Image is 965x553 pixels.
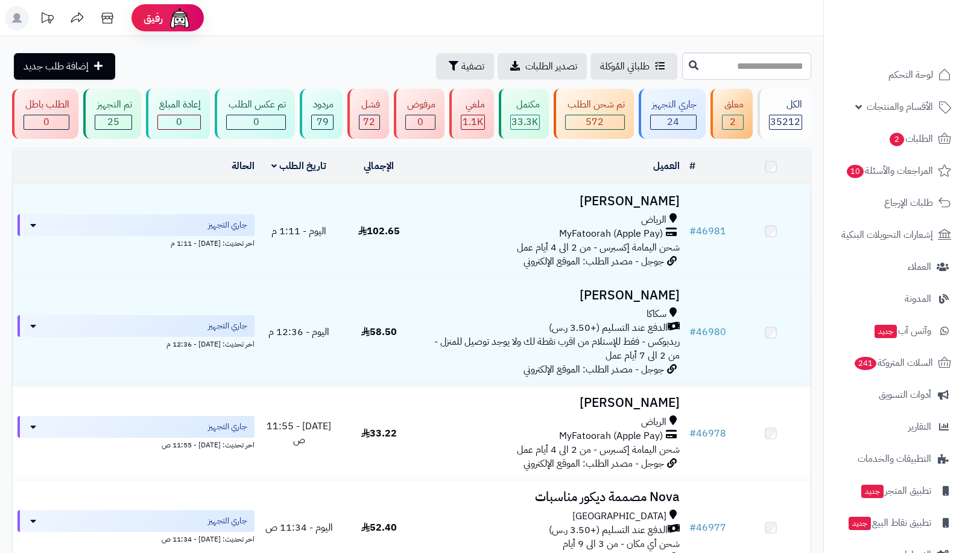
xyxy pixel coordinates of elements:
div: 0 [406,115,435,129]
a: تصدير الطلبات [498,53,587,80]
a: # [689,159,695,173]
span: الأقسام والمنتجات [867,98,933,115]
a: وآتس آبجديد [831,316,958,345]
div: تم التجهيز [95,98,131,112]
a: التطبيقات والخدمات [831,444,958,473]
span: المراجعات والأسئلة [846,162,933,179]
div: فشل [359,98,379,112]
span: تطبيق نقاط البيع [847,514,931,531]
a: #46981 [689,224,726,238]
span: طلبات الإرجاع [884,194,933,211]
span: الطلبات [888,130,933,147]
div: اخر تحديث: [DATE] - 11:55 ص [17,438,255,450]
a: #46978 [689,426,726,441]
a: تحديثات المنصة [32,6,62,33]
span: # [689,224,696,238]
span: الرياض [641,213,666,227]
a: الإجمالي [364,159,394,173]
span: أدوات التسويق [879,386,931,403]
div: تم عكس الطلب [226,98,285,112]
span: تصفية [461,59,484,74]
div: اخر تحديث: [DATE] - 11:34 ص [17,532,255,545]
a: أدوات التسويق [831,380,958,409]
div: مرفوض [405,98,435,112]
a: ملغي 1.1K [447,89,496,139]
div: مكتمل [510,98,540,112]
span: 25 [107,115,119,129]
span: السلات المتروكة [853,354,933,371]
span: الرياض [641,415,666,429]
h3: [PERSON_NAME] [423,194,680,208]
a: إضافة طلب جديد [14,53,115,80]
span: 0 [417,115,423,129]
span: 2 [730,115,736,129]
img: ai-face.png [168,6,192,30]
span: # [689,426,696,441]
div: 25 [95,115,131,129]
span: لوحة التحكم [888,66,933,83]
span: التطبيقات والخدمات [858,450,931,467]
span: جديد [861,485,884,498]
span: جديد [849,517,871,530]
a: مردود 79 [297,89,345,139]
span: 35212 [770,115,800,129]
div: 0 [24,115,69,129]
span: MyFatoorah (Apple Pay) [559,227,663,241]
span: جديد [875,325,897,338]
span: 241 [855,357,876,370]
span: 102.65 [358,224,400,238]
span: 52.40 [361,520,397,535]
span: الدفع عند التسليم (+3.50 ر.س) [549,523,668,537]
a: العملاء [831,252,958,281]
a: تم التجهيز 25 [81,89,143,139]
a: الكل35212 [755,89,814,139]
div: 0 [158,115,200,129]
a: إعادة المبلغ 0 [144,89,212,139]
img: logo-2.png [883,9,954,34]
a: مكتمل 33.3K [496,89,551,139]
div: جاري التجهيز [650,98,697,112]
span: 0 [43,115,49,129]
a: إشعارات التحويلات البنكية [831,220,958,249]
div: اخر تحديث: [DATE] - 12:36 م [17,337,255,350]
span: العملاء [908,258,931,275]
span: إضافة طلب جديد [24,59,89,74]
a: #46980 [689,325,726,339]
span: جوجل - مصدر الطلب: الموقع الإلكتروني [524,362,664,377]
a: تطبيق نقاط البيعجديد [831,508,958,537]
a: طلباتي المُوكلة [590,53,677,80]
span: شحن أي مكان - من 3 الى 9 أيام [563,537,680,551]
span: جاري التجهيز [208,421,247,433]
a: مرفوض 0 [391,89,447,139]
span: جوجل - مصدر الطلب: الموقع الإلكتروني [524,254,664,269]
span: الدفع عند التسليم (+3.50 ر.س) [549,321,668,335]
span: اليوم - 1:11 م [271,224,326,238]
span: # [689,520,696,535]
span: 58.50 [361,325,397,339]
span: [DATE] - 11:55 ص [267,419,331,447]
div: 33292 [511,115,539,129]
span: تطبيق المتجر [860,482,931,499]
div: الكل [769,98,802,112]
a: الحالة [232,159,255,173]
a: السلات المتروكة241 [831,348,958,377]
a: فشل 72 [345,89,391,139]
a: التقارير [831,412,958,441]
button: تصفية [436,53,494,80]
span: 10 [847,165,864,178]
span: إشعارات التحويلات البنكية [841,226,933,243]
div: 79 [312,115,333,129]
a: طلبات الإرجاع [831,188,958,217]
a: العميل [653,159,680,173]
a: لوحة التحكم [831,60,958,89]
span: رفيق [144,11,163,25]
span: طلباتي المُوكلة [600,59,650,74]
span: المدونة [905,290,931,307]
span: 572 [586,115,604,129]
a: تاريخ الطلب [271,159,326,173]
div: مردود [311,98,334,112]
span: 72 [363,115,375,129]
span: 33.22 [361,426,397,441]
h3: [PERSON_NAME] [423,289,680,302]
h3: Nova مصممة ديكور مناسبات [423,490,680,504]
